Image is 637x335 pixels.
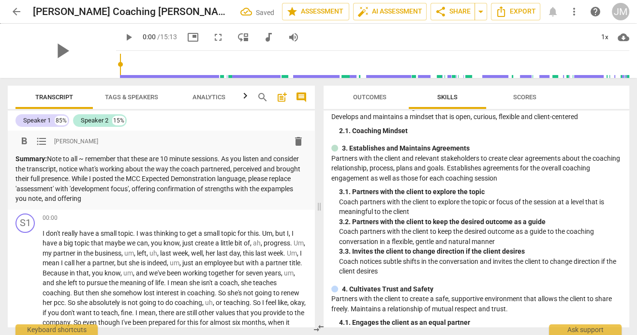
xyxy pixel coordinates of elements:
[86,289,101,297] span: then
[281,289,299,297] span: renew
[114,259,117,267] span: ,
[148,239,151,247] span: ,
[11,6,22,17] span: arrow_back
[68,299,77,306] span: So
[182,239,195,247] span: just
[430,3,475,20] button: Share
[136,229,140,237] span: I
[262,229,272,237] span: Um
[43,259,61,267] span: mean
[263,309,287,317] span: provide
[184,29,202,46] button: Picture in picture
[105,93,158,101] span: Tags & Speakers
[203,249,206,257] span: ,
[43,279,56,287] span: and
[92,269,104,277] span: you
[120,279,148,287] span: meaning
[133,229,136,237] span: .
[133,319,148,326] span: been
[62,229,79,237] span: really
[160,249,173,257] span: last
[290,239,294,247] span: .
[54,137,98,146] span: [PERSON_NAME]
[23,116,51,125] div: Speaker 1
[79,229,95,237] span: have
[244,239,250,247] span: of
[214,279,220,287] span: a
[148,279,155,287] span: of
[156,289,180,297] span: interest
[141,259,147,267] span: is
[101,309,118,317] span: teach
[212,31,224,43] span: fullscreen
[246,269,265,277] span: seven
[157,33,177,41] span: / 15:13
[167,259,170,267] span: ,
[118,229,133,237] span: topic
[15,324,98,335] div: Keyboard shortcuts
[260,29,277,46] button: Switch to audio player
[59,239,64,247] span: a
[53,249,77,257] span: partner
[158,299,165,306] span: to
[237,309,251,317] span: that
[261,239,264,247] span: ,
[281,269,284,277] span: ,
[187,31,199,43] span: picture_in_picture
[256,8,274,18] div: Saved
[287,249,297,257] span: Filler word
[304,239,305,247] span: ,
[595,30,614,45] div: 1x
[255,249,268,257] span: last
[235,29,252,46] button: View player as separate pane
[294,239,304,247] span: Filler word
[84,249,95,257] span: the
[120,269,123,277] span: ,
[101,289,113,297] span: she
[618,31,629,43] span: cloud_download
[300,259,302,267] span: .
[157,249,160,257] span: ,
[170,259,179,267] span: Filler word
[129,259,141,267] span: she
[87,279,109,287] span: pursue
[54,299,64,306] span: pcc
[590,6,601,17] span: help
[491,3,540,20] button: Export
[43,249,53,257] span: my
[137,239,148,247] span: can
[568,6,580,17] span: more_vert
[268,249,283,257] span: week
[143,33,156,41] span: 0:00
[179,229,187,237] span: to
[587,3,604,20] a: Help
[177,319,187,326] span: for
[187,309,198,317] span: still
[92,259,114,267] span: partner
[123,31,134,43] span: play_arrow
[105,239,127,247] span: maybe
[189,279,201,287] span: she
[276,91,288,103] span: post_add
[95,249,121,257] span: business
[188,249,191,257] span: ,
[139,309,156,317] span: mean
[155,279,164,287] span: life
[95,229,101,237] span: a
[549,324,622,335] div: Ask support
[331,153,622,183] p: Partners with the client and relevant stakeholders to create clear agreements about the coaching ...
[229,249,240,257] span: day
[133,269,136,277] span: ,
[237,229,248,237] span: for
[77,299,89,306] span: she
[15,155,47,163] strong: Summary:
[255,289,273,297] span: going
[357,6,422,17] span: AI Assessment
[195,259,204,267] span: an
[273,289,281,297] span: to
[253,299,262,306] span: So
[287,299,290,306] span: ,
[43,229,46,237] span: I
[286,319,290,326] span: it
[109,279,120,287] span: the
